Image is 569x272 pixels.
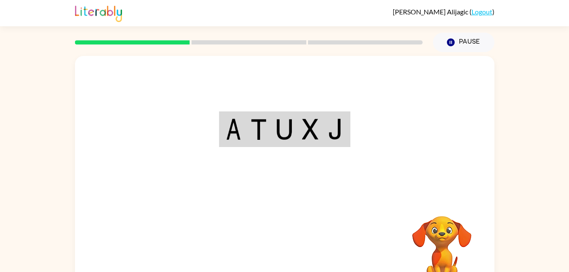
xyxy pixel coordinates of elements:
a: Logout [472,8,492,16]
img: x [302,119,318,140]
button: Pause [433,33,494,52]
img: j [328,119,343,140]
span: [PERSON_NAME] Alijagic [393,8,469,16]
div: ( ) [393,8,494,16]
img: Literably [75,3,122,22]
img: t [250,119,266,140]
img: u [276,119,292,140]
img: a [226,119,241,140]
